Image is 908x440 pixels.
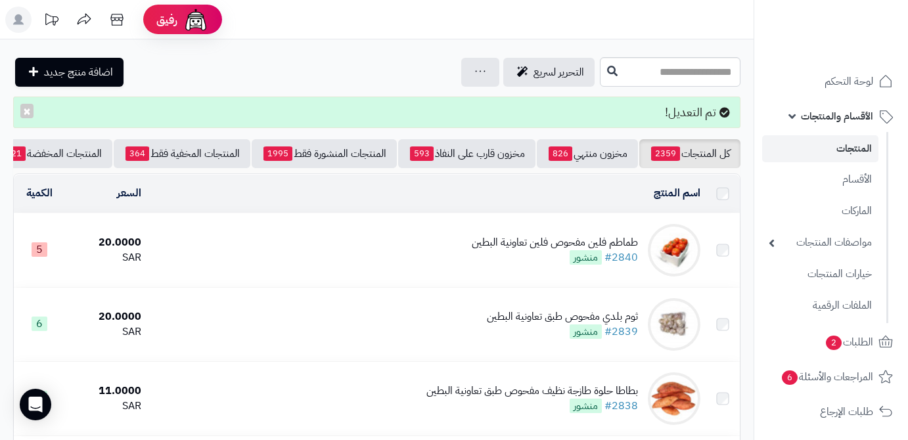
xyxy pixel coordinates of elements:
a: الطلبات2 [762,326,900,358]
span: الطلبات [825,333,873,351]
div: بطاطا حلوة طازجة نظيف مفحوص طبق تعاونية البطين [426,384,638,399]
span: المراجعات والأسئلة [781,368,873,386]
div: 20.0000 [70,309,142,324]
a: كل المنتجات2359 [639,139,740,168]
div: ثوم بلدي مفحوص طبق تعاونية البطين [487,309,638,324]
img: ai-face.png [183,7,209,33]
div: SAR [70,399,142,414]
div: 11.0000 [70,384,142,399]
span: 1995 [263,146,292,161]
span: منشور [570,250,602,265]
a: تحديثات المنصة [35,7,68,36]
a: طلبات الإرجاع [762,396,900,428]
span: التحرير لسريع [533,64,584,80]
a: المنتجات المنشورة فقط1995 [252,139,397,168]
a: لوحة التحكم [762,66,900,97]
a: اسم المنتج [654,185,700,201]
span: 2 [826,336,842,350]
div: SAR [70,250,142,265]
span: 6 [782,370,798,385]
span: 826 [549,146,572,161]
span: الأقسام والمنتجات [801,107,873,125]
img: ثوم بلدي مفحوص طبق تعاونية البطين [648,298,700,351]
a: الكمية [26,185,53,201]
a: السعر [117,185,141,201]
span: طلبات الإرجاع [820,403,873,421]
div: 20.0000 [70,235,142,250]
a: مواصفات المنتجات [762,229,878,257]
a: #2838 [604,398,638,414]
span: 364 [125,146,149,161]
span: اضافة منتج جديد [44,64,113,80]
span: 593 [410,146,434,161]
a: المراجعات والأسئلة6 [762,361,900,393]
a: اضافة منتج جديد [15,58,124,87]
span: 6 [32,317,47,331]
a: الأقسام [762,165,878,194]
img: بطاطا حلوة طازجة نظيف مفحوص طبق تعاونية البطين [648,372,700,425]
a: مخزون قارب على النفاذ593 [398,139,535,168]
a: الماركات [762,197,878,225]
img: طماطم فلين مفحوص فلين تعاونية البطين [648,224,700,276]
a: خيارات المنتجات [762,260,878,288]
button: × [20,104,34,118]
a: مخزون منتهي826 [537,139,638,168]
span: 5 [32,242,47,257]
span: 21 [7,146,26,161]
span: رفيق [156,12,177,28]
div: تم التعديل! [13,97,740,128]
a: الملفات الرقمية [762,292,878,320]
a: المنتجات المخفية فقط364 [114,139,250,168]
span: منشور [570,324,602,339]
a: #2839 [604,324,638,340]
a: #2840 [604,250,638,265]
div: طماطم فلين مفحوص فلين تعاونية البطين [472,235,638,250]
img: logo-2.png [819,33,896,61]
a: المنتجات [762,135,878,162]
a: التحرير لسريع [503,58,595,87]
div: Open Intercom Messenger [20,389,51,420]
span: لوحة التحكم [825,72,873,91]
span: 2359 [651,146,680,161]
span: منشور [570,399,602,413]
div: SAR [70,324,142,340]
